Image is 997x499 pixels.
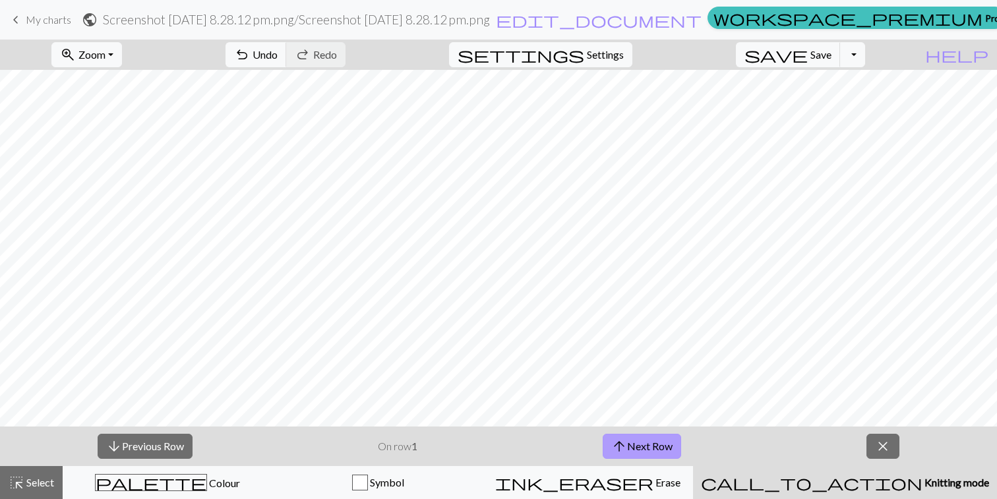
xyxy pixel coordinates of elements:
button: SettingsSettings [449,42,632,67]
button: Undo [226,42,287,67]
button: Previous Row [98,434,193,459]
span: Erase [653,476,680,488]
span: My charts [26,13,71,26]
a: My charts [8,9,71,31]
span: Knitting mode [922,476,989,488]
button: Knitting mode [693,466,997,499]
button: Erase [483,466,693,499]
h2: Screenshot [DATE] 8.28.12 pm.png / Screenshot [DATE] 8.28.12 pm.png [103,12,490,27]
span: arrow_downward [106,437,122,455]
button: Symbol [273,466,483,499]
span: zoom_in [60,45,76,64]
strong: 1 [411,440,417,452]
span: Colour [207,477,240,489]
span: Undo [253,48,278,61]
span: save [744,45,808,64]
button: Colour [63,466,273,499]
span: Select [24,476,54,488]
span: Save [810,48,831,61]
button: Next Row [603,434,681,459]
i: Settings [458,47,584,63]
p: On row [378,438,417,454]
span: help [925,45,988,64]
span: Settings [587,47,624,63]
button: Save [736,42,841,67]
span: keyboard_arrow_left [8,11,24,29]
span: Symbol [368,476,404,488]
span: highlight_alt [9,473,24,492]
span: undo [234,45,250,64]
span: call_to_action [701,473,922,492]
span: edit_document [496,11,702,29]
span: close [875,437,891,455]
span: arrow_upward [611,437,627,455]
span: palette [96,473,206,492]
span: workspace_premium [713,9,982,27]
span: public [82,11,98,29]
button: Zoom [51,42,122,67]
span: Zoom [78,48,106,61]
span: settings [458,45,584,64]
span: ink_eraser [495,473,653,492]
